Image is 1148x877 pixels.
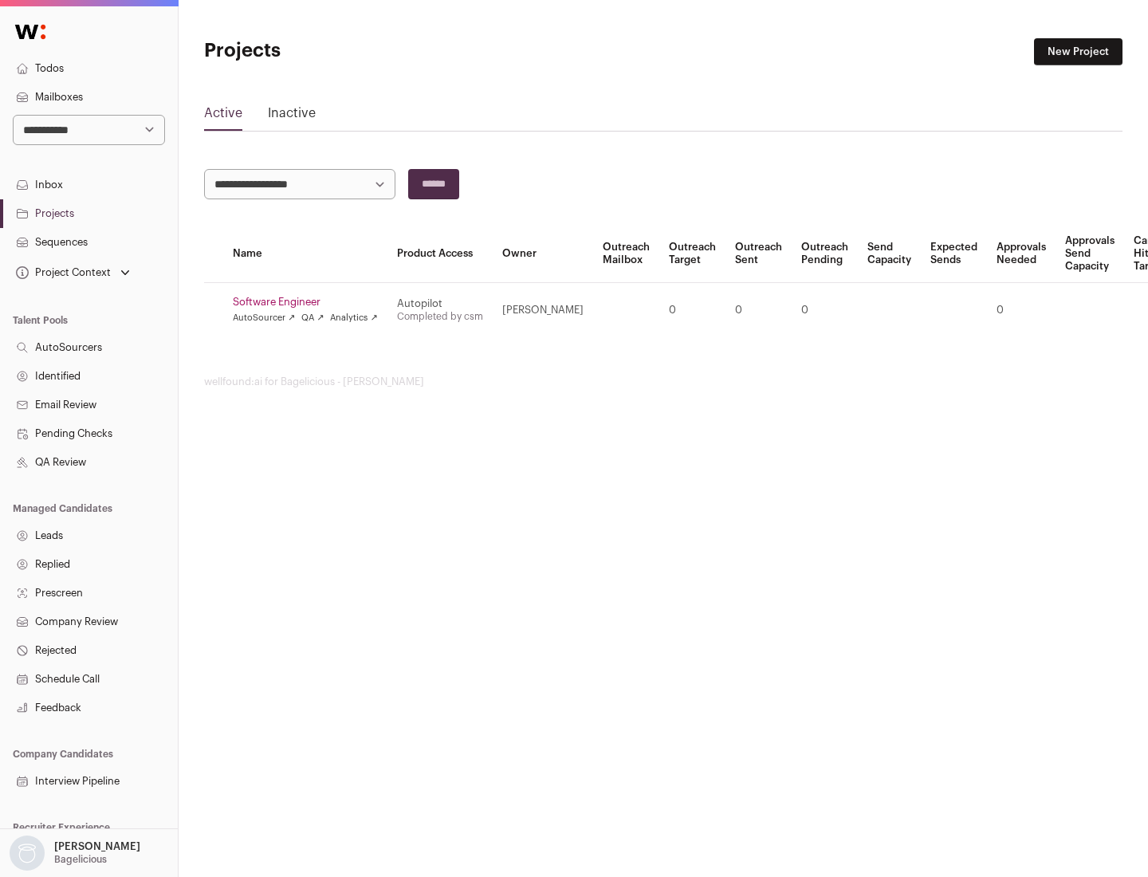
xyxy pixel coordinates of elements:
[987,225,1056,283] th: Approvals Needed
[659,283,725,338] td: 0
[397,297,483,310] div: Autopilot
[54,853,107,866] p: Bagelicious
[397,312,483,321] a: Completed by csm
[204,376,1122,388] footer: wellfound:ai for Bagelicious - [PERSON_NAME]
[387,225,493,283] th: Product Access
[204,38,510,64] h1: Projects
[13,266,111,279] div: Project Context
[493,283,593,338] td: [PERSON_NAME]
[6,16,54,48] img: Wellfound
[223,225,387,283] th: Name
[858,225,921,283] th: Send Capacity
[1034,38,1122,65] a: New Project
[725,225,792,283] th: Outreach Sent
[659,225,725,283] th: Outreach Target
[330,312,377,324] a: Analytics ↗
[987,283,1056,338] td: 0
[593,225,659,283] th: Outreach Mailbox
[921,225,987,283] th: Expected Sends
[54,840,140,853] p: [PERSON_NAME]
[10,836,45,871] img: nopic.png
[233,312,295,324] a: AutoSourcer ↗
[301,312,324,324] a: QA ↗
[725,283,792,338] td: 0
[1056,225,1124,283] th: Approvals Send Capacity
[13,262,133,284] button: Open dropdown
[792,225,858,283] th: Outreach Pending
[6,836,143,871] button: Open dropdown
[493,225,593,283] th: Owner
[268,104,316,129] a: Inactive
[792,283,858,338] td: 0
[233,296,378,309] a: Software Engineer
[204,104,242,129] a: Active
